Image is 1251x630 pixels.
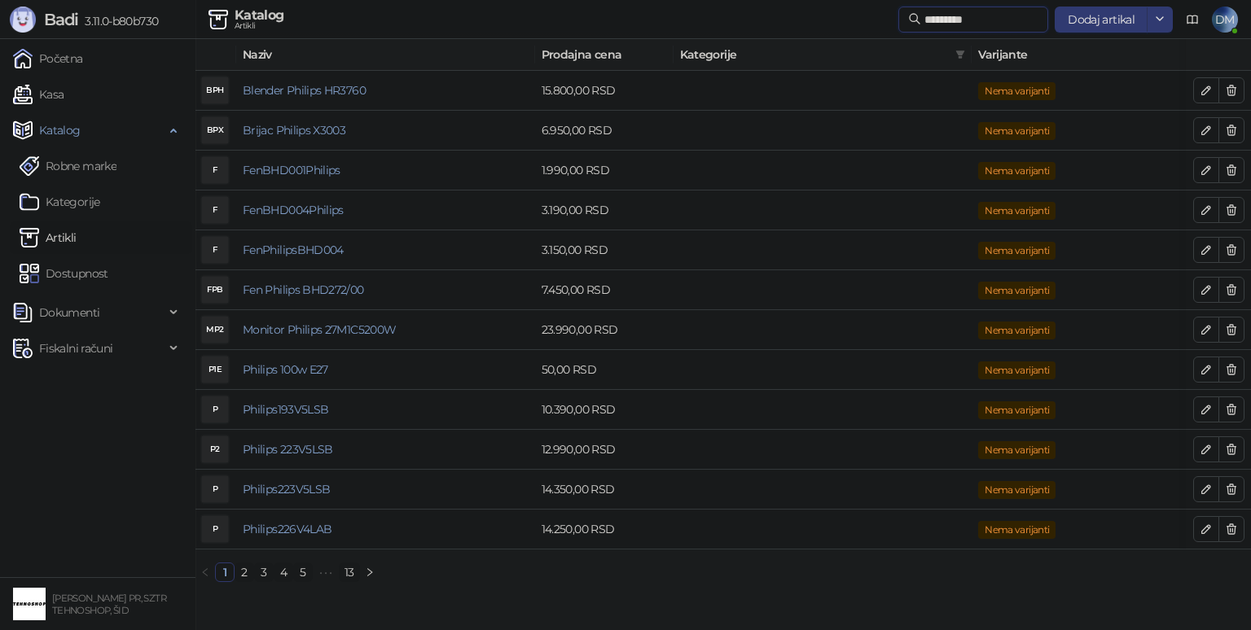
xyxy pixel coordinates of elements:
li: 1 [215,562,235,582]
a: 1 [216,563,234,581]
td: FenBHD004Philips [236,190,535,230]
span: ••• [313,562,339,582]
span: Nema varijanti [978,162,1056,180]
a: ArtikliArtikli [20,221,77,254]
a: Fen Philips BHD272/00 [243,282,364,297]
a: FenBHD001Philips [243,163,340,177]
span: Nema varijanti [978,242,1056,260]
td: 12.990,00 RSD [535,430,674,470]
td: FenPhilipsBHD004 [236,230,535,270]
td: FenBHD001Philips [236,151,535,190]
a: Monitor Philips 27M1C5200W [243,322,396,337]
div: FPB [202,277,228,303]
td: Brijac Philips X3003 [236,111,535,151]
a: Philips193V5LSB [243,402,328,417]
a: Philips223V5LSB [243,482,330,497]
a: Blender Philips HR3760 [243,83,366,98]
li: 4 [274,562,293,582]
a: Dokumentacija [1179,7,1205,33]
a: Philips226V4LAB [243,522,331,536]
td: 14.250,00 RSD [535,510,674,549]
span: Dodaj artikal [1068,12,1135,27]
li: Sledećih 5 Strana [313,562,339,582]
span: Nema varijanti [978,322,1056,339]
li: 2 [235,562,254,582]
div: Artikli [235,22,284,30]
td: Philips 223V5LSB [236,430,535,470]
div: MP2 [202,317,228,343]
span: Badi [44,10,78,29]
a: Brijac Philips X3003 [243,123,345,138]
span: Kategorije [680,46,950,63]
span: filter [952,42,968,67]
td: 15.800,00 RSD [535,71,674,111]
button: Dodaj artikal [1055,7,1148,33]
div: P2 [202,436,228,462]
td: Blender Philips HR3760 [236,71,535,111]
span: Katalog [39,114,81,147]
span: Nema varijanti [978,441,1056,459]
td: 3.190,00 RSD [535,190,674,230]
td: Philips226V4LAB [236,510,535,549]
div: P [202,476,228,502]
span: Nema varijanti [978,82,1056,100]
td: 14.350,00 RSD [535,470,674,510]
a: Kasa [13,78,64,111]
td: 1.990,00 RSD [535,151,674,190]
div: P [202,516,228,542]
span: filter [955,50,965,59]
img: 64x64-companyLogo-68805acf-9e22-4a20-bcb3-9756868d3d19.jpeg [13,588,46,620]
td: Philips 100w E27 [236,350,535,390]
a: 5 [294,563,312,581]
span: Nema varijanti [978,401,1056,419]
div: P [202,396,228,422]
span: Nema varijanti [978,481,1056,499]
span: Nema varijanti [978,521,1056,539]
div: F [202,197,228,223]
div: BPH [202,77,228,103]
a: Kategorije [20,186,100,218]
span: Dokumenti [39,296,99,329]
img: Logo [10,7,36,33]
div: Katalog [235,9,284,22]
a: FenPhilipsBHD004 [243,243,344,257]
a: 3 [255,563,273,581]
span: Nema varijanti [978,202,1056,220]
button: left [195,562,215,582]
td: 3.150,00 RSD [535,230,674,270]
a: Robne marke [20,150,116,182]
li: 5 [293,562,313,582]
td: 23.990,00 RSD [535,310,674,350]
td: Philips223V5LSB [236,470,535,510]
div: BPX [202,117,228,143]
button: right [360,562,380,582]
span: DM [1212,7,1238,33]
th: Prodajna cena [535,39,674,71]
td: Fen Philips BHD272/00 [236,270,535,310]
li: 13 [339,562,360,582]
span: right [365,567,375,577]
li: Sledeća strana [360,562,380,582]
td: 10.390,00 RSD [535,390,674,430]
td: Monitor Philips 27M1C5200W [236,310,535,350]
a: 4 [274,563,292,581]
span: Fiskalni računi [39,332,112,365]
img: Artikli [208,10,228,29]
img: Artikli [20,228,39,247]
div: F [202,157,228,183]
td: Philips193V5LSB [236,390,535,430]
span: Nema varijanti [978,361,1056,379]
li: Prethodna strana [195,562,215,582]
small: [PERSON_NAME] PR, SZTR TEHNOSHOP, ŠID [52,593,166,616]
td: 50,00 RSD [535,350,674,390]
span: Nema varijanti [978,122,1056,140]
span: 3.11.0-b80b730 [78,14,158,28]
li: 3 [254,562,274,582]
div: F [202,237,228,263]
a: 13 [340,563,359,581]
th: Naziv [236,39,535,71]
a: Philips 100w E27 [243,362,328,377]
a: Početna [13,42,83,75]
td: 6.950,00 RSD [535,111,674,151]
a: Philips 223V5LSB [243,442,333,457]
